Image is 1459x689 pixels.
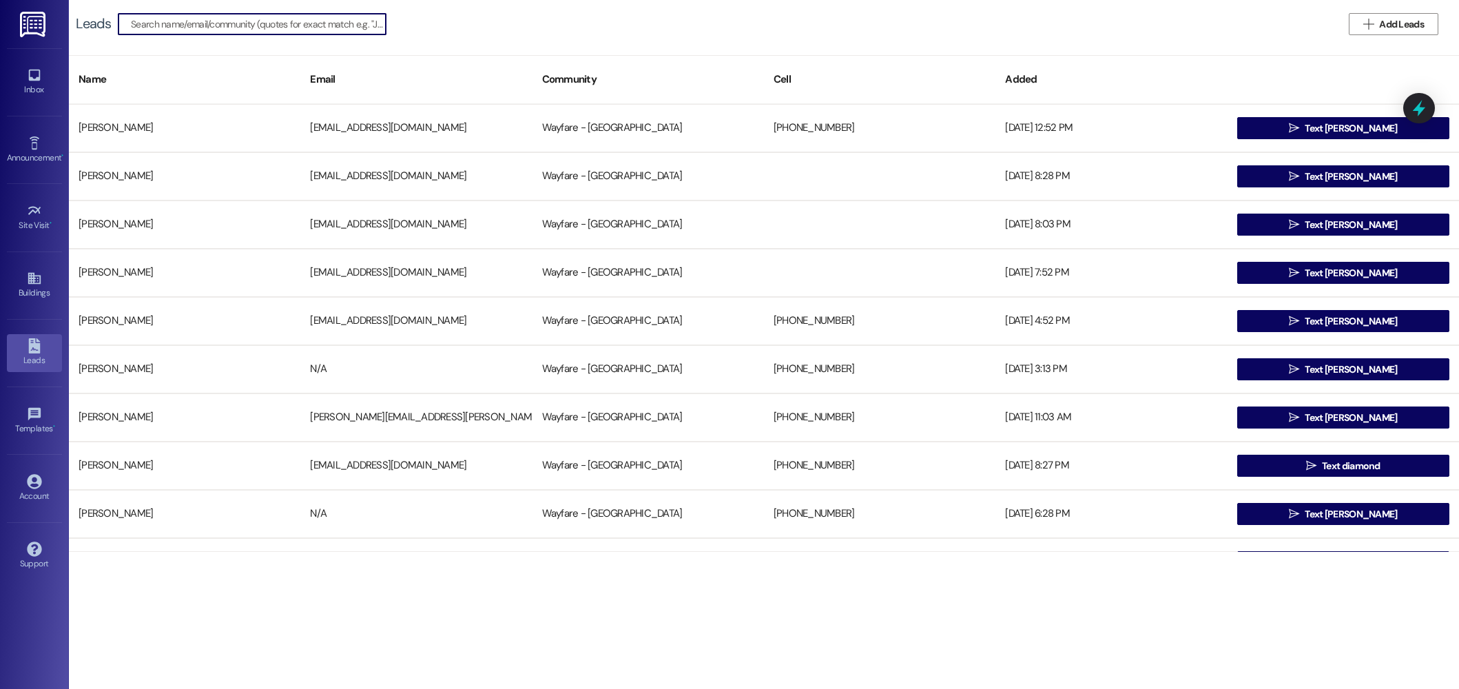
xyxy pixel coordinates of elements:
div: [EMAIL_ADDRESS][DOMAIN_NAME] [300,452,532,480]
div: Wayfare - [GEOGRAPHIC_DATA] [532,307,764,335]
button: Text [PERSON_NAME] [1237,117,1449,139]
div: [DATE] 3:53 PM [995,548,1227,576]
div: Wayfare - [GEOGRAPHIC_DATA] [532,548,764,576]
div: Wayfare - [GEOGRAPHIC_DATA] [532,356,764,383]
div: [PERSON_NAME] [69,307,300,335]
button: Add Leads [1349,13,1438,35]
i:  [1289,123,1299,134]
div: [EMAIL_ADDRESS][DOMAIN_NAME] [300,259,532,287]
div: Community [532,63,764,96]
div: [DATE] 12:52 PM [995,114,1227,142]
a: Account [7,470,62,507]
span: Text [PERSON_NAME] [1305,121,1397,136]
button: Text [PERSON_NAME] [1237,407,1449,429]
div: [EMAIL_ADDRESS][DOMAIN_NAME] [300,114,532,142]
div: Wayfare - [GEOGRAPHIC_DATA] [532,452,764,480]
button: Text [PERSON_NAME] [1237,551,1449,573]
div: [DATE] 11:03 AM [995,404,1227,431]
span: Text diamond [1322,459,1380,473]
div: [DATE] 8:27 PM [995,452,1227,480]
div: N/A [300,356,532,383]
div: [EMAIL_ADDRESS][DOMAIN_NAME] [300,211,532,238]
div: [EMAIL_ADDRESS][DOMAIN_NAME] [300,163,532,190]
a: Support [7,537,62,575]
div: [PHONE_NUMBER] [764,114,995,142]
div: [PHONE_NUMBER] [764,404,995,431]
i:  [1289,267,1299,278]
span: Text [PERSON_NAME] [1305,411,1397,425]
button: Text [PERSON_NAME] [1237,262,1449,284]
div: Wayfare - [GEOGRAPHIC_DATA] [532,404,764,431]
div: [PHONE_NUMBER] [764,307,995,335]
div: Name [69,63,300,96]
div: Wayfare - [GEOGRAPHIC_DATA] [532,163,764,190]
div: [PHONE_NUMBER] [764,548,995,576]
span: Text [PERSON_NAME] [1305,218,1397,232]
i:  [1289,316,1299,327]
div: Email [300,63,532,96]
div: [DATE] 4:52 PM [995,307,1227,335]
a: Buildings [7,267,62,304]
div: [PERSON_NAME] [69,452,300,480]
a: Templates • [7,402,62,440]
div: [DATE] 6:28 PM [995,500,1227,528]
div: N/A [300,548,532,576]
i:  [1289,219,1299,230]
div: [PERSON_NAME] [69,548,300,576]
a: Site Visit • [7,199,62,236]
div: [PERSON_NAME][EMAIL_ADDRESS][PERSON_NAME][DOMAIN_NAME] [300,404,532,431]
button: Text [PERSON_NAME] [1237,503,1449,525]
i:  [1289,412,1299,423]
span: • [53,422,55,431]
button: Text [PERSON_NAME] [1237,165,1449,187]
button: Text diamond [1237,455,1449,477]
div: [DATE] 3:13 PM [995,356,1227,383]
span: Text [PERSON_NAME] [1305,362,1397,377]
div: Wayfare - [GEOGRAPHIC_DATA] [532,259,764,287]
span: Text [PERSON_NAME] [1305,169,1397,184]
div: [PHONE_NUMBER] [764,500,995,528]
span: • [61,151,63,161]
i:  [1363,19,1374,30]
div: Cell [764,63,995,96]
button: Text [PERSON_NAME] [1237,358,1449,380]
span: Text [PERSON_NAME] [1305,266,1397,280]
button: Text [PERSON_NAME] [1237,214,1449,236]
span: Add Leads [1379,17,1424,32]
div: [PERSON_NAME] [69,356,300,383]
div: Leads [76,17,111,31]
span: • [50,218,52,228]
div: Wayfare - [GEOGRAPHIC_DATA] [532,211,764,238]
div: [PERSON_NAME] [69,404,300,431]
input: Search name/email/community (quotes for exact match e.g. "John Smith") [131,14,386,34]
div: [PHONE_NUMBER] [764,356,995,383]
div: N/A [300,500,532,528]
div: [PERSON_NAME] [69,211,300,238]
i:  [1289,171,1299,182]
i:  [1306,460,1316,471]
a: Inbox [7,63,62,101]
div: Wayfare - [GEOGRAPHIC_DATA] [532,500,764,528]
div: [DATE] 8:03 PM [995,211,1227,238]
div: [DATE] 8:28 PM [995,163,1227,190]
div: Wayfare - [GEOGRAPHIC_DATA] [532,114,764,142]
div: [PERSON_NAME] [69,114,300,142]
span: Text [PERSON_NAME] [1305,507,1397,522]
a: Leads [7,334,62,371]
div: [DATE] 7:52 PM [995,259,1227,287]
div: [PHONE_NUMBER] [764,452,995,480]
div: Added [995,63,1227,96]
i:  [1289,508,1299,520]
div: [PERSON_NAME] [69,500,300,528]
div: [PERSON_NAME] [69,163,300,190]
img: ResiDesk Logo [20,12,48,37]
span: Text [PERSON_NAME] [1305,314,1397,329]
div: [PERSON_NAME] [69,259,300,287]
button: Text [PERSON_NAME] [1237,310,1449,332]
i:  [1289,364,1299,375]
div: [EMAIL_ADDRESS][DOMAIN_NAME] [300,307,532,335]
